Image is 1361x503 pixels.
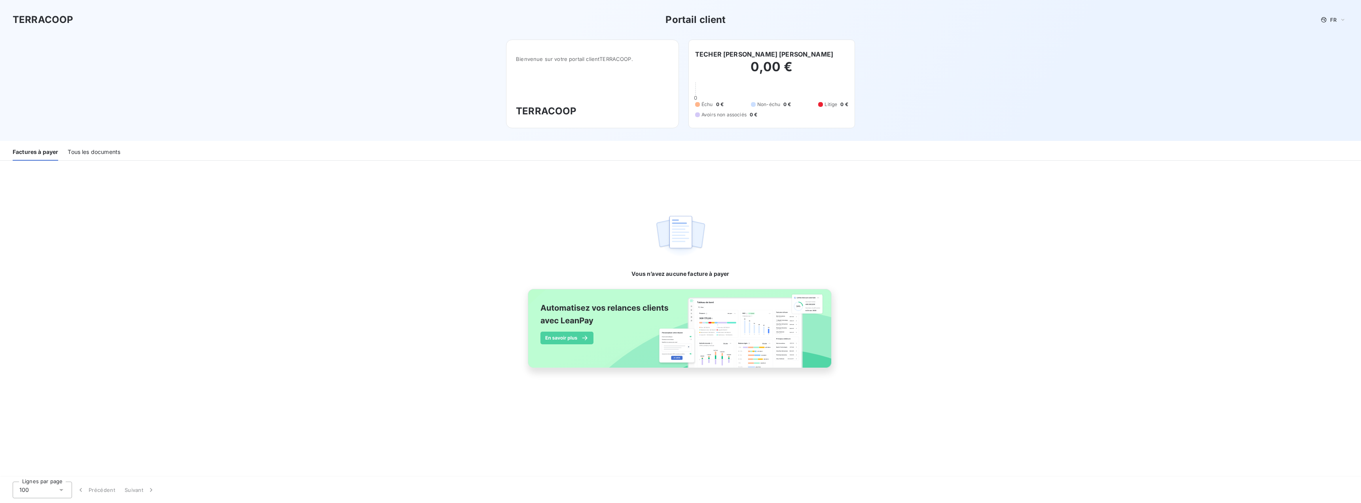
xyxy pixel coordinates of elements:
button: Précédent [72,482,120,498]
h6: TECHER [PERSON_NAME] [PERSON_NAME] [695,49,833,59]
span: 0 € [716,101,724,108]
span: 100 [19,486,29,494]
div: Factures à payer [13,144,58,161]
span: Avoirs non associés [701,111,747,118]
span: Échu [701,101,713,108]
img: empty state [655,211,706,260]
button: Suivant [120,482,160,498]
span: Non-échu [757,101,780,108]
div: Tous les documents [68,144,120,161]
span: Vous n’avez aucune facture à payer [631,270,729,278]
h3: TERRACOOP [13,13,73,27]
span: 0 € [750,111,757,118]
h3: Portail client [665,13,726,27]
span: Bienvenue sur votre portail client TERRACOOP . [516,56,669,62]
span: 0 [694,95,697,101]
h2: 0,00 € [695,59,848,83]
span: 0 € [840,101,848,108]
img: banner [521,284,840,382]
span: 0 € [783,101,791,108]
span: Litige [825,101,837,108]
h3: TERRACOOP [516,104,669,118]
span: FR [1330,17,1336,23]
